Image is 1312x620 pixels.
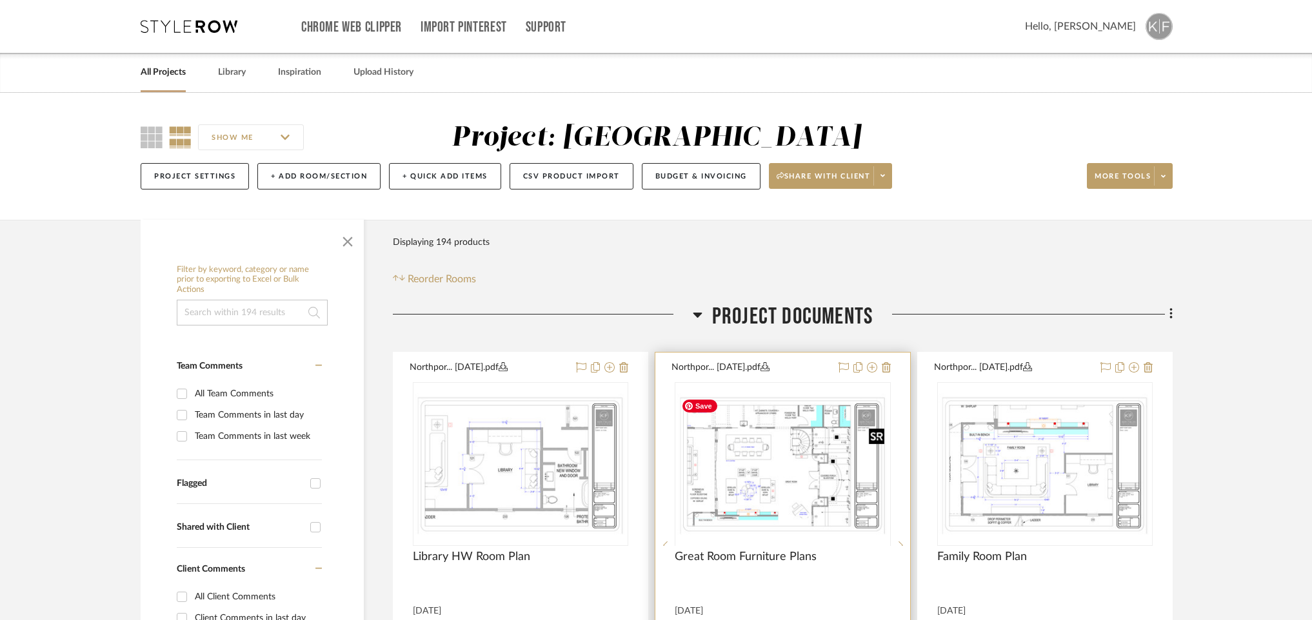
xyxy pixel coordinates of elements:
[408,271,476,287] span: Reorder Rooms
[195,383,319,404] div: All Team Comments
[769,163,893,189] button: Share with client
[934,360,1093,376] button: Northpor... [DATE].pdf
[393,229,490,255] div: Displaying 194 products
[389,163,501,189] button: + Quick Add Items
[177,265,328,295] h6: Filter by keyword, category or name prior to exporting to Excel or Bulk Actions
[195,405,319,425] div: Team Comments in last day
[1095,171,1151,191] span: More tools
[301,22,402,33] a: Chrome Web Clipper
[335,226,361,252] button: Close
[676,393,889,535] img: Great Room Furniture Plans
[278,64,321,81] a: Inspiration
[177,478,304,489] div: Flagged
[195,586,319,607] div: All Client Comments
[421,22,507,33] a: Import Pinterest
[195,426,319,447] div: Team Comments in last week
[1146,13,1173,40] img: avatar
[675,383,890,545] div: 0
[177,362,243,371] span: Team Comments
[257,163,381,189] button: + Add Room/Section
[393,271,476,287] button: Reorder Rooms
[939,393,1151,535] img: Family Room Plan
[712,303,873,331] span: Project Documents
[510,163,633,189] button: CSV Product Import
[177,565,245,574] span: Client Comments
[414,393,627,535] img: Library HW Room Plan
[141,163,249,189] button: Project Settings
[353,64,413,81] a: Upload History
[671,360,830,376] button: Northpor... [DATE].pdf
[141,64,186,81] a: All Projects
[218,64,246,81] a: Library
[1087,163,1173,189] button: More tools
[675,550,817,564] span: Great Room Furniture Plans
[410,360,568,376] button: Northpor... [DATE].pdf
[452,124,861,151] div: Project: [GEOGRAPHIC_DATA]
[937,550,1027,564] span: Family Room Plan
[777,171,871,191] span: Share with client
[526,22,566,33] a: Support
[177,300,328,325] input: Search within 194 results
[682,400,717,412] span: Save
[642,163,760,189] button: Budget & Invoicing
[177,522,304,533] div: Shared with Client
[1025,19,1136,34] span: Hello, [PERSON_NAME]
[413,550,530,564] span: Library HW Room Plan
